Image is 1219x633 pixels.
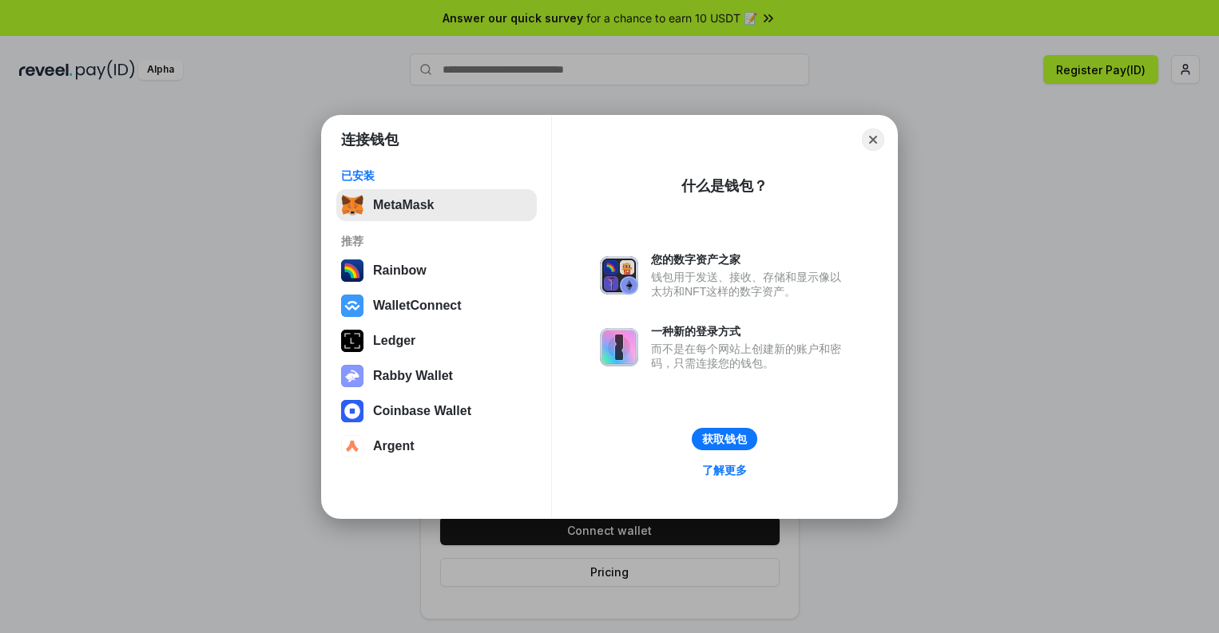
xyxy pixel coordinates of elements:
div: 一种新的登录方式 [651,324,849,338]
img: svg+xml,%3Csvg%20width%3D%22120%22%20height%3D%22120%22%20viewBox%3D%220%200%20120%20120%22%20fil... [341,259,363,282]
div: MetaMask [373,198,434,212]
div: Rainbow [373,263,427,278]
div: Ledger [373,334,415,348]
div: Argent [373,439,415,453]
h1: 连接钱包 [341,130,399,149]
img: svg+xml,%3Csvg%20width%3D%2228%22%20height%3D%2228%22%20viewBox%3D%220%200%2028%2028%22%20fill%3D... [341,295,363,317]
button: 获取钱包 [692,428,757,450]
a: 了解更多 [693,460,756,481]
button: Close [862,129,884,151]
div: 什么是钱包？ [681,176,768,196]
img: svg+xml,%3Csvg%20width%3D%2228%22%20height%3D%2228%22%20viewBox%3D%220%200%2028%2028%22%20fill%3D... [341,400,363,422]
div: Rabby Wallet [373,369,453,383]
div: 已安装 [341,168,532,183]
button: Coinbase Wallet [336,395,537,427]
div: 推荐 [341,234,532,248]
div: 钱包用于发送、接收、存储和显示像以太坊和NFT这样的数字资产。 [651,270,849,299]
img: svg+xml,%3Csvg%20fill%3D%22none%22%20height%3D%2233%22%20viewBox%3D%220%200%2035%2033%22%20width%... [341,194,363,216]
button: Rainbow [336,255,537,287]
button: WalletConnect [336,290,537,322]
button: Ledger [336,325,537,357]
div: Coinbase Wallet [373,404,471,418]
button: Argent [336,430,537,462]
div: WalletConnect [373,299,462,313]
div: 而不是在每个网站上创建新的账户和密码，只需连接您的钱包。 [651,342,849,370]
div: 您的数字资产之家 [651,252,849,267]
button: MetaMask [336,189,537,221]
img: svg+xml,%3Csvg%20xmlns%3D%22http%3A%2F%2Fwww.w3.org%2F2000%2Fsvg%22%20fill%3D%22none%22%20viewBox... [600,256,638,295]
button: Rabby Wallet [336,360,537,392]
img: svg+xml,%3Csvg%20xmlns%3D%22http%3A%2F%2Fwww.w3.org%2F2000%2Fsvg%22%20fill%3D%22none%22%20viewBox... [600,328,638,366]
img: svg+xml,%3Csvg%20xmlns%3D%22http%3A%2F%2Fwww.w3.org%2F2000%2Fsvg%22%20fill%3D%22none%22%20viewBox... [341,365,363,387]
div: 获取钱包 [702,432,747,446]
img: svg+xml,%3Csvg%20xmlns%3D%22http%3A%2F%2Fwww.w3.org%2F2000%2Fsvg%22%20width%3D%2228%22%20height%3... [341,330,363,352]
img: svg+xml,%3Csvg%20width%3D%2228%22%20height%3D%2228%22%20viewBox%3D%220%200%2028%2028%22%20fill%3D... [341,435,363,457]
div: 了解更多 [702,463,747,477]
